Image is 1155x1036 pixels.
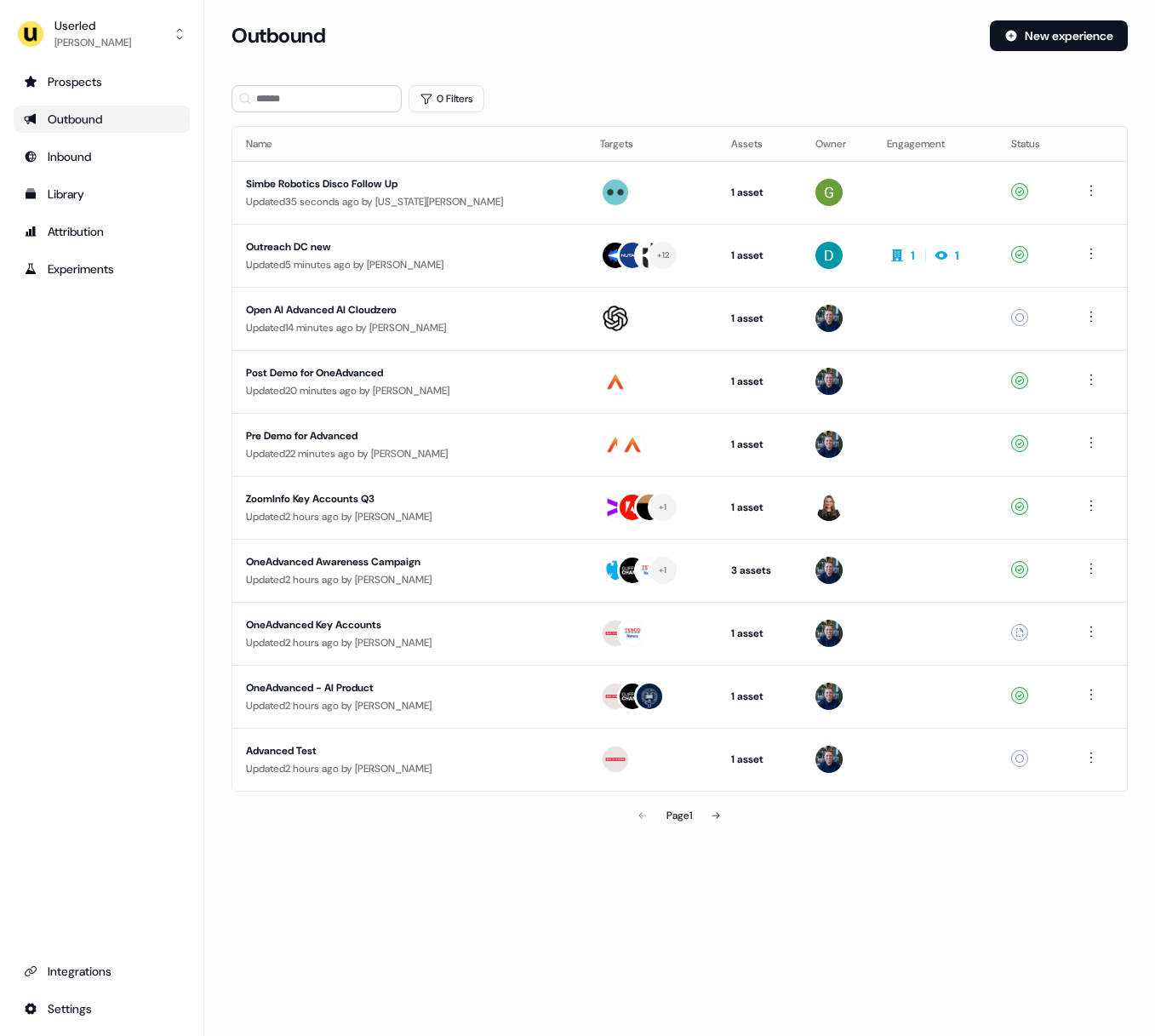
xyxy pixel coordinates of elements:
th: Targets [586,127,718,161]
div: 3 assets [731,562,787,579]
button: New experience [990,20,1128,51]
div: + 1 [659,563,667,578]
div: Outbound [24,111,180,128]
img: James [815,746,843,773]
th: Status [998,127,1067,161]
div: Simbe Robotics Disco Follow Up [246,175,535,192]
div: Post Demo for OneAdvanced [246,364,535,381]
img: Geneviève [815,494,843,521]
img: Georgia [815,179,843,206]
div: Inbound [24,148,180,165]
div: 1 [911,247,915,264]
div: Updated 2 hours ago by [PERSON_NAME] [246,634,573,651]
div: 1 asset [731,310,787,327]
div: OneAdvanced Key Accounts [246,616,535,633]
img: James [815,305,843,332]
div: Prospects [24,73,180,90]
div: + 1 [659,500,667,515]
img: David [815,242,843,269]
div: Outreach DC new [246,238,535,255]
div: 1 asset [731,436,787,453]
div: Updated 20 minutes ago by [PERSON_NAME] [246,382,573,399]
div: Page 1 [666,807,692,824]
a: Go to prospects [14,68,190,95]
div: Updated 2 hours ago by [PERSON_NAME] [246,508,573,525]
a: Go to templates [14,180,190,208]
div: Open AI Advanced AI Cloudzero [246,301,535,318]
img: James [815,368,843,395]
div: 1 asset [731,751,787,768]
div: Userled [54,17,131,34]
div: Library [24,186,180,203]
a: Go to integrations [14,995,190,1022]
div: Updated 14 minutes ago by [PERSON_NAME] [246,319,573,336]
th: Owner [802,127,874,161]
div: 1 asset [731,373,787,390]
th: Engagement [873,127,998,161]
img: James [815,683,843,710]
a: Go to experiments [14,255,190,283]
img: James [815,620,843,647]
div: Updated 22 minutes ago by [PERSON_NAME] [246,445,573,462]
div: OneAdvanced Awareness Campaign [246,553,535,570]
div: Advanced Test [246,742,535,759]
a: Go to outbound experience [14,106,190,133]
th: Assets [718,127,801,161]
h3: Outbound [232,23,325,49]
div: + 12 [657,248,670,263]
img: James [815,431,843,458]
div: Updated 2 hours ago by [PERSON_NAME] [246,697,573,714]
div: Updated 2 hours ago by [PERSON_NAME] [246,760,573,777]
div: 1 asset [731,499,787,516]
a: Go to attribution [14,218,190,245]
div: OneAdvanced - AI Product [246,679,535,696]
img: James [815,557,843,584]
div: Experiments [24,260,180,278]
div: Integrations [24,963,180,980]
button: Userled[PERSON_NAME] [14,14,190,54]
div: 1 asset [731,688,787,705]
div: [PERSON_NAME] [54,34,131,51]
div: 1 asset [731,625,787,642]
button: 0 Filters [409,85,484,112]
div: 1 asset [731,184,787,201]
div: Updated 5 minutes ago by [PERSON_NAME] [246,256,573,273]
th: Name [232,127,586,161]
div: 1 [955,247,959,264]
div: 1 asset [731,247,787,264]
div: Pre Demo for Advanced [246,427,535,444]
div: Attribution [24,223,180,240]
div: Updated 2 hours ago by [PERSON_NAME] [246,571,573,588]
a: Go to Inbound [14,143,190,170]
div: Updated 35 seconds ago by [US_STATE][PERSON_NAME] [246,193,573,210]
div: ZoomInfo Key Accounts Q3 [246,490,535,507]
div: Settings [24,1000,180,1017]
a: Go to integrations [14,958,190,985]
